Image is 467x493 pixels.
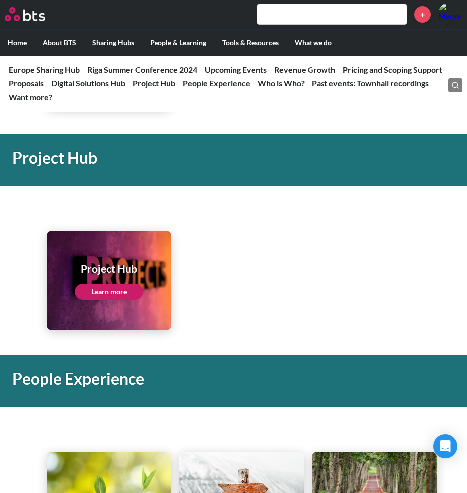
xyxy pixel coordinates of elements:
[133,78,175,88] a: Project Hub
[87,65,197,74] a: Riga Summer Conference 2024
[12,147,322,169] h1: Project Hub
[287,30,340,56] label: What we do
[9,92,52,102] a: Want more?
[142,30,214,56] label: People & Learning
[5,7,64,21] a: Go home
[414,6,431,23] a: +
[274,65,335,74] a: Revenue Growth
[433,434,457,458] div: Open Intercom Messenger
[12,368,322,390] h1: People Experience
[9,78,44,88] a: Proposals
[343,65,442,74] a: Pricing and Scoping Support
[205,65,267,74] a: Upcoming Events
[75,261,143,276] h1: Project Hub
[9,65,80,74] a: Europe Sharing Hub
[5,7,45,21] img: BTS Logo
[35,30,84,56] label: About BTS
[312,78,429,88] a: Past events: Townhall recordings
[51,78,125,88] a: Digital Solutions Hub
[214,30,287,56] label: Tools & Resources
[438,2,462,26] a: Profile
[258,78,305,88] a: Who is Who?
[84,30,142,56] label: Sharing Hubs
[75,284,143,300] a: Learn more
[183,78,250,88] a: People Experience
[438,2,462,26] img: Marya Tykal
